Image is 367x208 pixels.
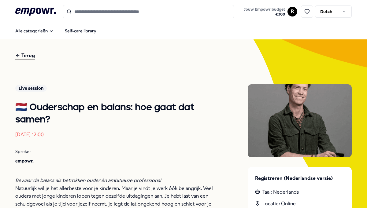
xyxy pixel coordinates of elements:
a: Self-care library [60,25,101,37]
button: Jouw Empowr budget€300 [243,6,286,18]
p: Registreren (Nederlandse versie) [255,174,344,182]
img: Presenter image [248,84,352,157]
div: Locatie: Online [255,200,344,208]
span: € 300 [244,12,285,17]
a: Jouw Empowr budget€300 [241,5,287,18]
em: Bewaar de balans als betrokken ouder én ambitieuze professional [15,177,161,183]
nav: Main [10,25,101,37]
span: Jouw Empowr budget [244,7,285,12]
button: R [287,7,297,16]
time: [DATE] 12:00 [15,132,44,137]
p: Spreker [15,148,223,155]
h1: 🇳🇱 Ouderschap en balans: hoe gaat dat samen? [15,101,223,126]
input: Search for products, categories or subcategories [63,5,234,18]
div: Taal: Nederlands [255,188,344,196]
div: Live session [15,85,47,92]
p: empowr. [15,158,223,164]
button: Alle categorieën [10,25,59,37]
div: Terug [15,52,35,60]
